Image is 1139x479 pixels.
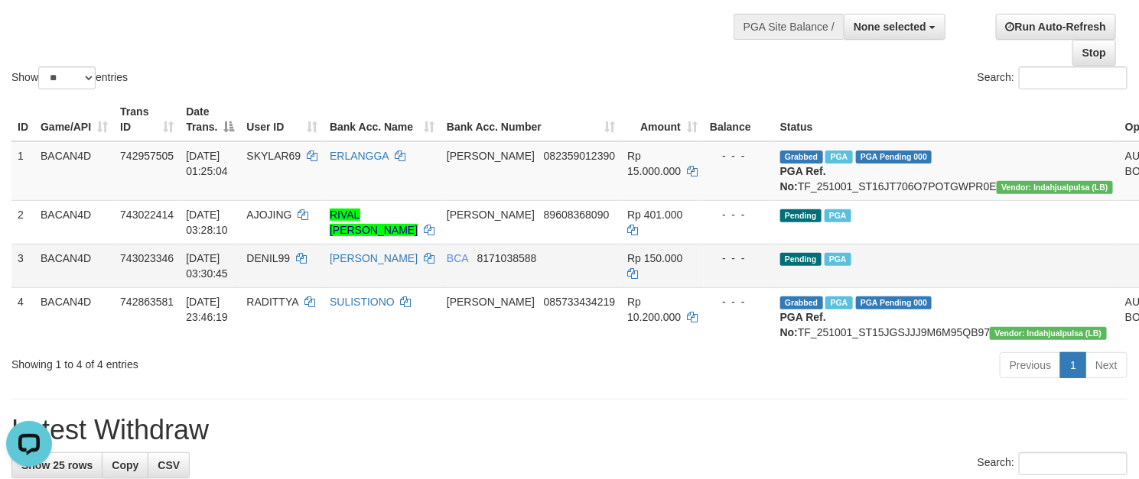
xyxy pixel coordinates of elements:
[447,296,535,308] span: [PERSON_NAME]
[11,351,463,372] div: Showing 1 to 4 of 4 entries
[246,150,301,162] span: SKYLAR69
[1019,452,1128,475] input: Search:
[11,66,128,89] label: Show entries
[996,14,1116,40] a: Run Auto-Refresh
[324,98,441,141] th: Bank Acc. Name: activate to sort column ascending
[978,66,1128,89] label: Search:
[34,98,114,141] th: Game/API: activate to sort column ascending
[544,296,615,308] span: Copy 085733434219 to clipboard
[330,252,418,264] a: [PERSON_NAME]
[627,252,682,264] span: Rp 150.000
[1085,352,1128,378] a: Next
[186,296,228,323] span: [DATE] 23:46:19
[734,14,844,40] div: PGA Site Balance /
[710,251,768,266] div: - - -
[38,66,96,89] select: Showentries
[1072,40,1116,66] a: Stop
[34,141,114,201] td: BACAN4D
[11,287,34,346] td: 4
[544,150,615,162] span: Copy 082359012390 to clipboard
[780,150,823,163] span: Grabbed
[780,165,826,193] b: PGA Ref. No:
[120,209,174,221] span: 743022414
[441,98,621,141] th: Bank Acc. Number: activate to sort column ascending
[710,294,768,309] div: - - -
[34,200,114,244] td: BACAN4D
[825,209,851,222] span: Marked by bovbc4
[997,181,1113,194] span: Vendor URL: https://dashboard.q2checkout.com/secure
[120,296,174,308] span: 742863581
[120,150,174,162] span: 742957505
[825,150,852,163] span: Marked by bovbc4
[158,459,180,471] span: CSV
[1060,352,1086,378] a: 1
[11,415,1128,445] h1: Latest Withdraw
[447,209,535,221] span: [PERSON_NAME]
[246,252,290,264] span: DENIL99
[710,148,768,163] div: - - -
[774,287,1119,346] td: TF_251001_ST15JGSJJJ9M6M95QB97
[246,209,291,221] span: AJOJING
[854,21,926,33] span: None selected
[102,452,148,478] a: Copy
[186,150,228,177] span: [DATE] 01:25:04
[11,200,34,244] td: 2
[621,98,704,141] th: Amount: activate to sort column ascending
[240,98,324,141] th: User ID: activate to sort column ascending
[114,98,180,141] th: Trans ID: activate to sort column ascending
[477,252,537,264] span: Copy 8171038588 to clipboard
[120,252,174,264] span: 743023346
[774,141,1119,201] td: TF_251001_ST16JT706O7POTGWPR0E
[844,14,945,40] button: None selected
[627,150,681,177] span: Rp 15.000.000
[990,327,1106,340] span: Vendor URL: https://dashboard.q2checkout.com/secure
[825,253,851,266] span: Marked by bovbc4
[246,296,298,308] span: RADITTYA
[627,296,681,323] span: Rp 10.200.000
[544,209,610,221] span: Copy 89608368090 to clipboard
[447,252,468,264] span: BCA
[186,252,228,280] span: [DATE] 03:30:45
[856,296,932,309] span: PGA Pending
[780,311,826,338] b: PGA Ref. No:
[11,141,34,201] td: 1
[1000,352,1061,378] a: Previous
[186,209,228,236] span: [DATE] 03:28:10
[330,150,389,162] a: ERLANGGA
[780,253,822,266] span: Pending
[1019,66,1128,89] input: Search:
[780,296,823,309] span: Grabbed
[11,98,34,141] th: ID
[774,98,1119,141] th: Status
[978,452,1128,475] label: Search:
[447,150,535,162] span: [PERSON_NAME]
[6,6,52,52] button: Open LiveChat chat widget
[148,452,190,478] a: CSV
[710,207,768,222] div: - - -
[180,98,240,141] th: Date Trans.: activate to sort column descending
[330,209,418,236] a: RIVAL [PERSON_NAME]
[780,209,822,222] span: Pending
[11,244,34,287] td: 3
[34,287,114,346] td: BACAN4D
[112,459,138,471] span: Copy
[825,296,852,309] span: Marked by bovbc4
[704,98,774,141] th: Balance
[330,296,395,308] a: SULISTIONO
[627,209,682,221] span: Rp 401.000
[856,150,932,163] span: PGA Pending
[34,244,114,287] td: BACAN4D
